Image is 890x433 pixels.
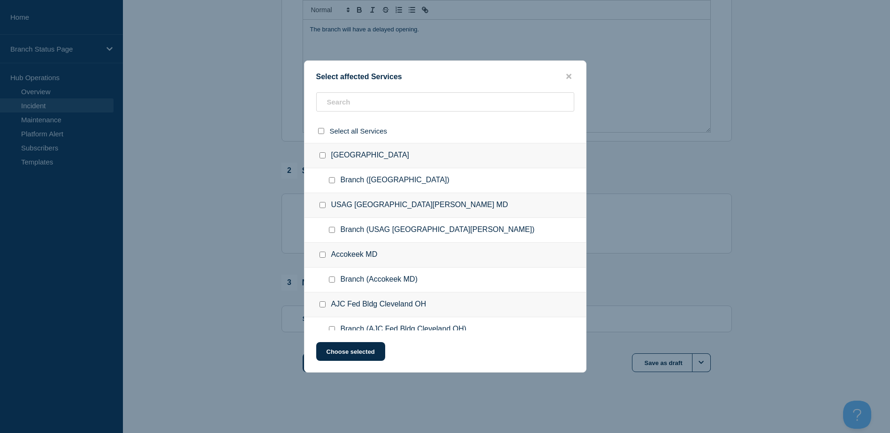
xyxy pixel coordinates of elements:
[319,202,326,208] input: USAG Fort Detrick MD checkbox
[304,72,586,81] div: Select affected Services
[341,325,467,334] span: Branch (AJC Fed Bldg Cleveland OH)
[563,72,574,81] button: close button
[319,152,326,158] input: Apple Valley CA checkbox
[304,243,586,268] div: Accokeek MD
[329,326,335,332] input: Branch (AJC Fed Bldg Cleveland OH) checkbox
[316,342,385,361] button: Choose selected
[304,292,586,317] div: AJC Fed Bldg Cleveland OH
[319,301,326,307] input: AJC Fed Bldg Cleveland OH checkbox
[318,128,324,134] input: select all checkbox
[316,92,574,112] input: Search
[341,275,418,284] span: Branch (Accokeek MD)
[329,177,335,183] input: Branch (Apple Valley CA) checkbox
[341,176,449,185] span: Branch ([GEOGRAPHIC_DATA])
[304,143,586,168] div: [GEOGRAPHIC_DATA]
[329,227,335,233] input: Branch (USAG Fort Detrick MD) checkbox
[329,276,335,283] input: Branch (Accokeek MD) checkbox
[304,193,586,218] div: USAG [GEOGRAPHIC_DATA][PERSON_NAME] MD
[341,225,535,235] span: Branch (USAG [GEOGRAPHIC_DATA][PERSON_NAME])
[330,127,388,135] span: Select all Services
[319,252,326,258] input: Accokeek MD checkbox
